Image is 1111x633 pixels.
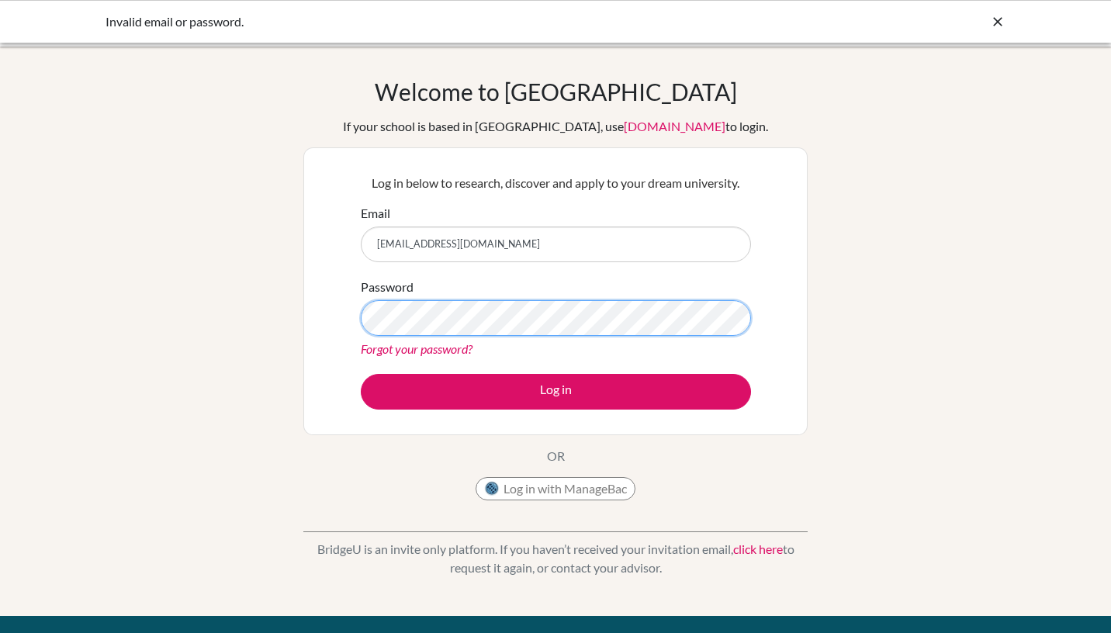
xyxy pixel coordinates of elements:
[476,477,635,500] button: Log in with ManageBac
[343,117,768,136] div: If your school is based in [GEOGRAPHIC_DATA], use to login.
[733,541,783,556] a: click here
[361,204,390,223] label: Email
[361,174,751,192] p: Log in below to research, discover and apply to your dream university.
[361,278,414,296] label: Password
[624,119,725,133] a: [DOMAIN_NAME]
[361,341,472,356] a: Forgot your password?
[303,540,808,577] p: BridgeU is an invite only platform. If you haven’t received your invitation email, to request it ...
[106,12,773,31] div: Invalid email or password.
[361,374,751,410] button: Log in
[375,78,737,105] h1: Welcome to [GEOGRAPHIC_DATA]
[547,447,565,465] p: OR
